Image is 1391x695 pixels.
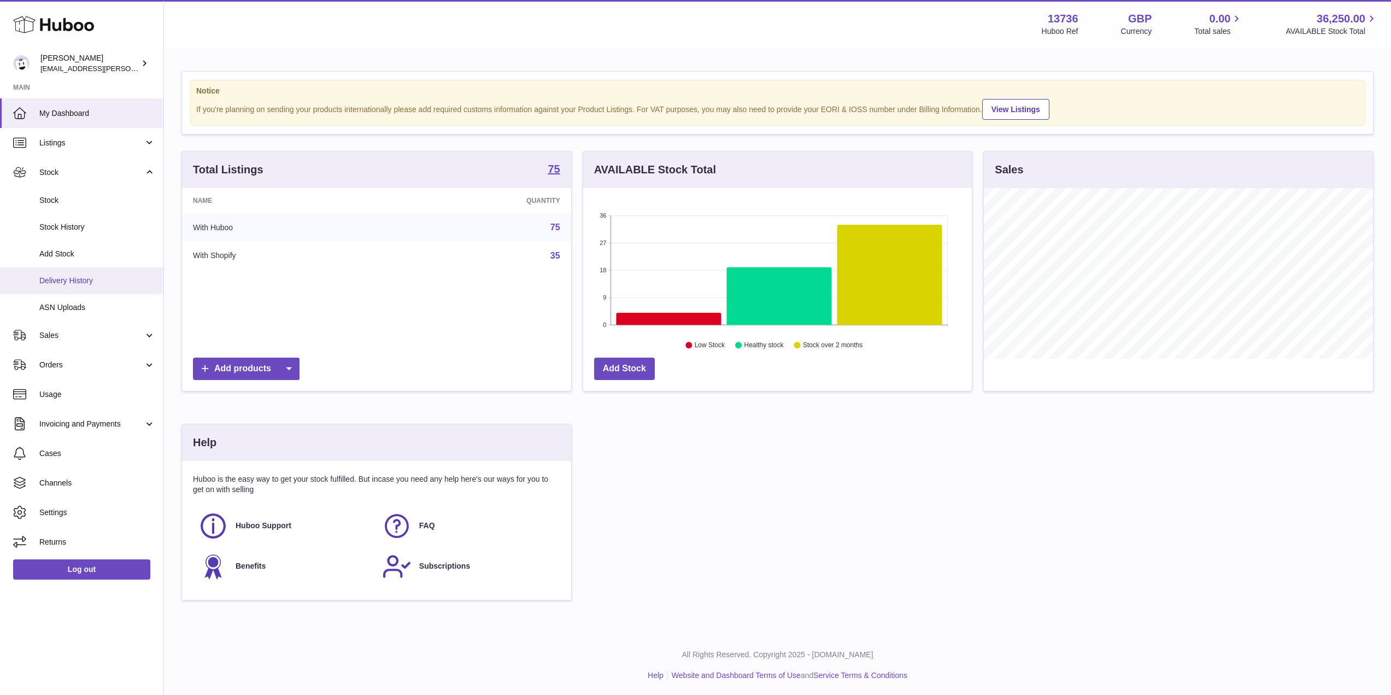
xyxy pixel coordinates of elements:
span: 0.00 [1210,11,1231,26]
a: Subscriptions [382,552,555,581]
a: 35 [550,251,560,260]
text: Healthy stock [744,342,784,349]
text: 0 [603,322,606,328]
text: 27 [600,240,606,246]
strong: 13736 [1048,11,1078,26]
span: Delivery History [39,276,155,286]
a: 0.00 Total sales [1194,11,1243,37]
span: Stock History [39,222,155,232]
strong: GBP [1128,11,1152,26]
span: Huboo Support [236,521,291,531]
a: 75 [550,223,560,232]
div: If you're planning on sending your products internationally please add required customs informati... [196,97,1359,120]
span: ASN Uploads [39,302,155,313]
span: [EMAIL_ADDRESS][PERSON_NAME][DOMAIN_NAME] [40,64,219,73]
span: Listings [39,138,144,148]
span: Settings [39,507,155,518]
div: Huboo Ref [1042,26,1078,37]
span: Channels [39,478,155,488]
h3: Help [193,435,216,450]
text: 36 [600,212,606,219]
strong: 75 [548,163,560,174]
a: 36,250.00 AVAILABLE Stock Total [1286,11,1378,37]
a: Huboo Support [198,511,371,541]
td: With Shopify [182,242,392,270]
span: Cases [39,448,155,459]
text: 9 [603,294,606,301]
span: Stock [39,167,144,178]
a: Add products [193,358,300,380]
h3: Sales [995,162,1023,177]
img: horia@orea.uk [13,55,30,72]
span: Subscriptions [419,561,470,571]
text: Stock over 2 months [803,342,862,349]
a: Website and Dashboard Terms of Use [672,671,801,680]
span: AVAILABLE Stock Total [1286,26,1378,37]
a: Add Stock [594,358,655,380]
h3: AVAILABLE Stock Total [594,162,716,177]
span: Stock [39,195,155,206]
p: All Rights Reserved. Copyright 2025 - [DOMAIN_NAME] [173,650,1382,660]
th: Quantity [392,188,571,213]
li: and [668,670,907,681]
a: View Listings [982,99,1049,120]
a: 75 [548,163,560,177]
div: [PERSON_NAME] [40,53,139,74]
a: Help [648,671,664,680]
span: Total sales [1194,26,1243,37]
td: With Huboo [182,213,392,242]
a: Log out [13,559,150,579]
span: My Dashboard [39,108,155,119]
span: Invoicing and Payments [39,419,144,429]
span: FAQ [419,521,435,531]
div: Currency [1121,26,1152,37]
span: Orders [39,360,144,370]
strong: Notice [196,86,1359,96]
p: Huboo is the easy way to get your stock fulfilled. But incase you need any help here's our ways f... [193,474,560,495]
span: Benefits [236,561,266,571]
span: Sales [39,330,144,341]
span: 36,250.00 [1317,11,1365,26]
span: Usage [39,389,155,400]
h3: Total Listings [193,162,263,177]
a: Service Terms & Conditions [813,671,907,680]
span: Add Stock [39,249,155,259]
th: Name [182,188,392,213]
a: Benefits [198,552,371,581]
a: FAQ [382,511,555,541]
text: 18 [600,267,606,273]
span: Returns [39,537,155,547]
text: Low Stock [695,342,725,349]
